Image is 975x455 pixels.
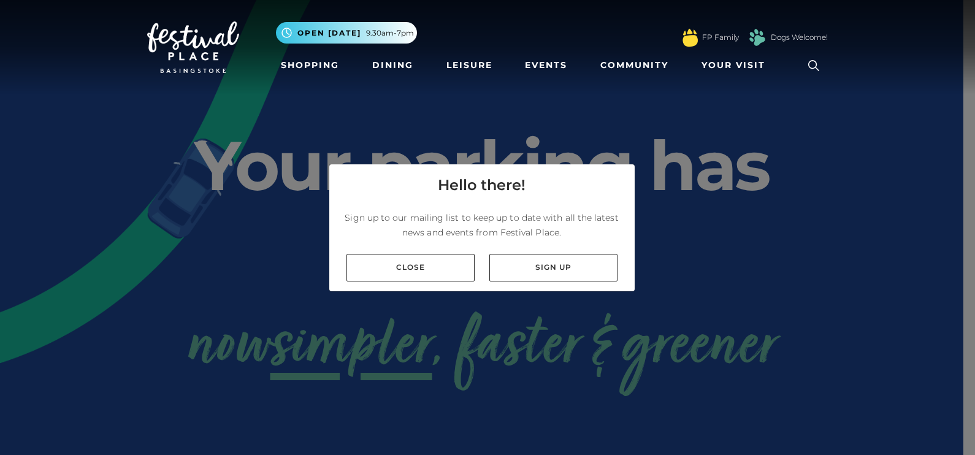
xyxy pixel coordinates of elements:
a: Leisure [442,54,497,77]
h4: Hello there! [438,174,526,196]
a: Your Visit [697,54,776,77]
a: Shopping [276,54,344,77]
span: Open [DATE] [297,28,361,39]
p: Sign up to our mailing list to keep up to date with all the latest news and events from Festival ... [339,210,625,240]
a: FP Family [702,32,739,43]
a: Community [595,54,673,77]
a: Dogs Welcome! [771,32,828,43]
button: Open [DATE] 9.30am-7pm [276,22,417,44]
a: Close [346,254,475,281]
a: Dining [367,54,418,77]
img: Festival Place Logo [147,21,239,73]
a: Sign up [489,254,617,281]
span: 9.30am-7pm [366,28,414,39]
span: Your Visit [702,59,765,72]
a: Events [520,54,572,77]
